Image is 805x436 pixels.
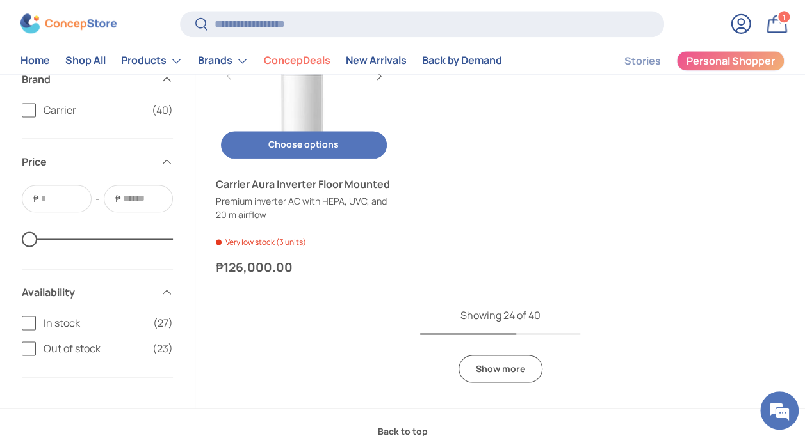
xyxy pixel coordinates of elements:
summary: Price [22,139,173,185]
span: - [95,191,100,206]
div: Chat with us now [67,72,215,88]
nav: Pagination [216,308,785,382]
a: Show more [459,355,542,382]
span: (27) [153,315,173,331]
span: ₱ [114,192,122,205]
a: Stories [624,49,661,74]
span: 1 [783,12,786,22]
span: Showing 24 of 40 [460,308,541,322]
summary: Brand [22,56,173,102]
span: Price [22,154,152,169]
span: Brand [22,72,152,87]
a: Carrier Aura Inverter Floor Mounted [216,176,392,192]
summary: Availability [22,269,173,315]
span: (23) [152,341,173,356]
button: Choose options [221,131,387,159]
a: New Arrivals [346,49,407,74]
span: Availability [22,284,152,300]
span: We're online! [74,134,177,263]
summary: Products [113,48,190,74]
textarea: Type your message and hit 'Enter' [6,296,244,341]
a: Back by Demand [422,49,502,74]
a: ConcepDeals [264,49,330,74]
span: ₱ [32,192,40,205]
a: Home [20,49,50,74]
span: In stock [44,315,145,331]
span: Carrier [44,102,144,118]
span: Personal Shopper [687,56,775,66]
summary: Brands [190,48,256,74]
span: Out of stock [44,341,145,356]
span: (40) [152,102,173,118]
a: Shop All [65,49,106,74]
a: Personal Shopper [676,51,785,71]
img: ConcepStore [20,14,117,34]
div: Minimize live chat window [210,6,241,37]
nav: Secondary [594,48,785,74]
nav: Primary [20,48,502,74]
